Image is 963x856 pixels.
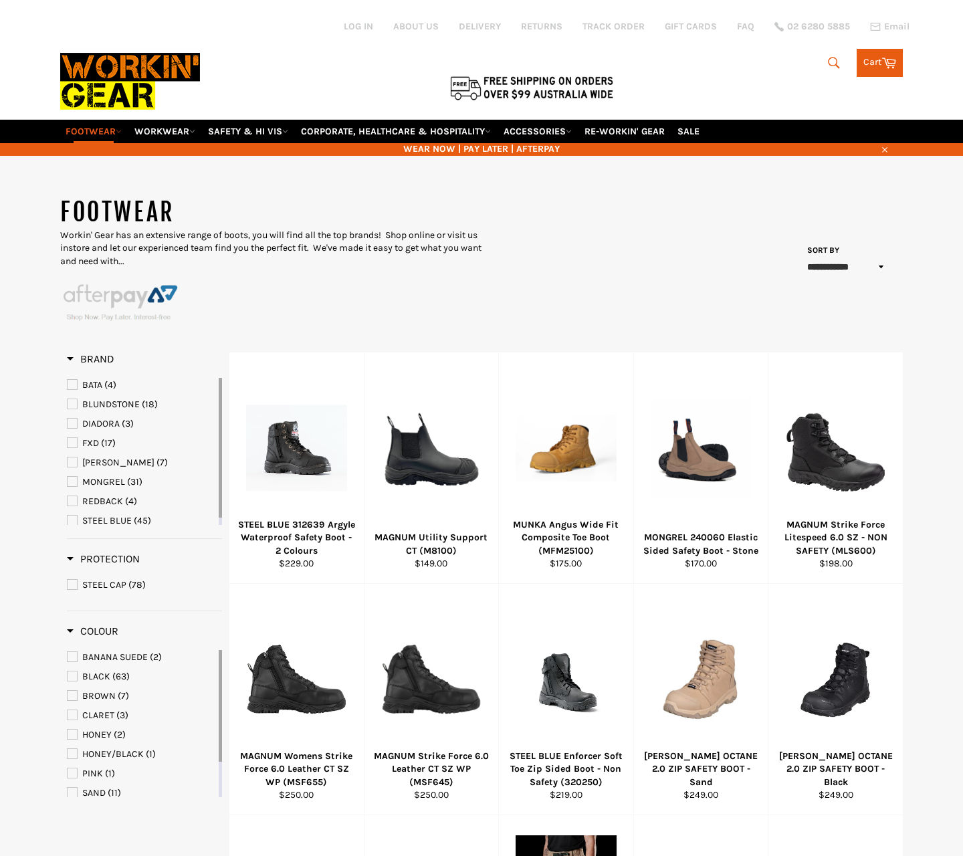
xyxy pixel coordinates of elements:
a: ABOUT US [393,20,439,33]
span: (31) [127,476,142,488]
span: CLARET [82,710,114,721]
span: (3) [122,418,134,429]
span: PINK [82,768,103,779]
span: (18) [142,399,158,410]
span: (7) [118,690,129,702]
span: HONEY/BLACK [82,748,144,760]
a: CORPORATE, HEALTHCARE & HOSPITALITY [296,120,496,143]
a: CLARET [67,708,216,723]
span: HONEY [82,729,112,740]
a: MUNKA Angus Wide Fit Composite Toe Boot (MFM25100)MUNKA Angus Wide Fit Composite Toe Boot (MFM251... [498,352,633,584]
h1: FOOTWEAR [60,196,481,229]
a: STEEL BLUE [67,514,216,528]
img: Flat $9.95 shipping Australia wide [448,74,615,102]
span: (4) [104,379,116,391]
a: BROWN [67,689,216,704]
a: TRACK ORDER [582,20,645,33]
span: FXD [82,437,99,449]
span: (3) [116,710,128,721]
a: RETURNS [521,20,562,33]
span: (17) [101,437,116,449]
a: SAFETY & HI VIS [203,120,294,143]
img: Workin Gear leaders in Workwear, Safety Boots, PPE, Uniforms. Australia's No.1 in Workwear [60,43,200,119]
span: 02 6280 5885 [787,22,850,31]
span: MONGREL [82,476,125,488]
div: MONGREL 240060 Elastic Sided Safety Boot - Stone [642,531,760,557]
a: GIFT CARDS [665,20,717,33]
span: Brand [67,352,114,365]
a: MAGNUM Womens Strike Force 6.0 Leather CT SZ WP (MSF655)MAGNUM Womens Strike Force 6.0 Leather CT... [229,584,364,815]
a: MACK OCTANE 2.0 ZIP SAFETY BOOT - Sand[PERSON_NAME] OCTANE 2.0 ZIP SAFETY BOOT - Sand$249.00 [633,584,768,815]
span: BANANA SUEDE [82,651,148,663]
div: [PERSON_NAME] OCTANE 2.0 ZIP SAFETY BOOT - Sand [642,750,760,788]
a: DELIVERY [459,20,501,33]
a: WORKWEAR [129,120,201,143]
a: 02 6280 5885 [774,22,850,31]
a: Cart [857,49,903,77]
span: BATA [82,379,102,391]
a: BATA [67,378,216,393]
a: STEEL BLUE Enforcer Soft Toe Zip Sided Boot - Non Safety (320250)STEEL BLUE Enforcer Soft Toe Zip... [498,584,633,815]
span: Colour [67,625,118,637]
a: SALE [672,120,705,143]
span: (4) [125,496,137,507]
div: MUNKA Angus Wide Fit Composite Toe Boot (MFM25100) [508,518,625,557]
span: Email [884,22,909,31]
a: MAGNUM Strike Force 6.0 Leather CT SZ WP (MSF645)MAGNUM Strike Force 6.0 Leather CT SZ WP (MSF645... [364,584,499,815]
span: (11) [108,787,121,798]
label: Sort by [802,245,839,256]
span: (78) [128,579,146,591]
a: Email [870,21,909,32]
a: SAND [67,786,216,800]
a: MONGREL [67,475,216,490]
h3: Protection [67,552,140,566]
span: BROWN [82,690,116,702]
a: PINK [67,766,216,781]
a: BANANA SUEDE [67,650,216,665]
h3: Colour [67,625,118,638]
a: MAGNUM Utility Support CT (M8100)MAGNUM Utility Support CT (M8100)$149.00 [364,352,499,584]
a: STEEL BLUE 312639 Argyle Waterproof Safety Boot - 2 ColoursSTEEL BLUE 312639 Argyle Waterproof Sa... [229,352,364,584]
a: MAGNUM Strike Force Litespeed 6.0 SZ - NON SAFETY (MLS600)MAGNUM Strike Force Litespeed 6.0 SZ - ... [768,352,903,584]
a: RE-WORKIN' GEAR [579,120,670,143]
a: MACK OCTANE 2.0 ZIP SAFETY BOOT - Black[PERSON_NAME] OCTANE 2.0 ZIP SAFETY BOOT - Black$249.00 [768,584,903,815]
a: HONEY/BLACK [67,747,216,762]
span: BLUNDSTONE [82,399,140,410]
span: STEEL BLUE [82,515,132,526]
div: MAGNUM Womens Strike Force 6.0 Leather CT SZ WP (MSF655) [238,750,356,788]
a: Log in [344,21,373,32]
span: (1) [146,748,156,760]
div: STEEL BLUE 312639 Argyle Waterproof Safety Boot - 2 Colours [238,518,356,557]
div: MAGNUM Strike Force Litespeed 6.0 SZ - NON SAFETY (MLS600) [777,518,895,557]
a: FXD [67,436,216,451]
span: REDBACK [82,496,123,507]
a: BLACK [67,669,216,684]
div: MAGNUM Strike Force 6.0 Leather CT SZ WP (MSF645) [372,750,490,788]
span: SAND [82,787,106,798]
span: (1) [105,768,115,779]
a: ACCESSORIES [498,120,577,143]
span: DIADORA [82,418,120,429]
span: [PERSON_NAME] [82,457,154,468]
span: (63) [112,671,130,682]
span: (2) [150,651,162,663]
span: WEAR NOW | PAY LATER | AFTERPAY [60,142,903,155]
a: MACK [67,455,216,470]
span: (7) [156,457,168,468]
a: REDBACK [67,494,216,509]
a: DIADORA [67,417,216,431]
span: (2) [114,729,126,740]
div: STEEL BLUE Enforcer Soft Toe Zip Sided Boot - Non Safety (320250) [508,750,625,788]
a: STEEL CAP [67,578,222,593]
div: [PERSON_NAME] OCTANE 2.0 ZIP SAFETY BOOT - Black [777,750,895,788]
span: BLACK [82,671,110,682]
h3: Brand [67,352,114,366]
a: MONGREL 240060 Elastic Sided Safety Boot - StoneMONGREL 240060 Elastic Sided Safety Boot - Stone$... [633,352,768,584]
p: Workin' Gear has an extensive range of boots, you will find all the top brands! Shop online or vi... [60,229,481,267]
div: MAGNUM Utility Support CT (M8100) [372,531,490,557]
a: BLUNDSTONE [67,397,216,412]
a: FAQ [737,20,754,33]
span: STEEL CAP [82,579,126,591]
span: Protection [67,552,140,565]
span: (45) [134,515,151,526]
